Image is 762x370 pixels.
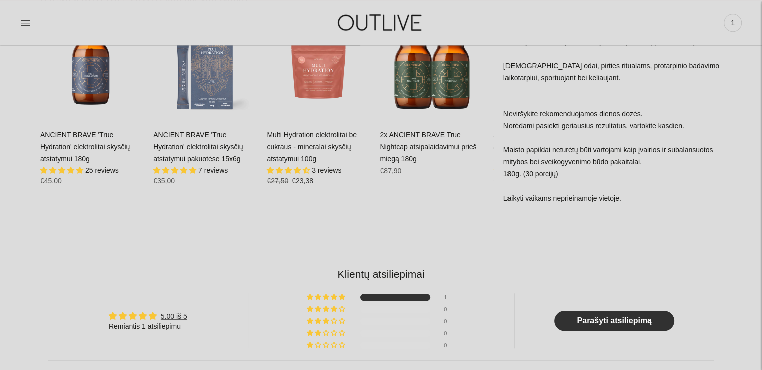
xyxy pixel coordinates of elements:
[40,177,62,185] span: €45,00
[724,12,742,34] a: 1
[267,16,370,119] a: Multi Hydration elektrolitai be cukraus - mineralai skysčių atstatymui 100g
[198,166,228,174] span: 7 reviews
[109,322,187,332] div: Remiantis 1 atsiliepimu
[85,166,119,174] span: 25 reviews
[40,131,130,163] a: ANCIENT BRAVE 'True Hydration' elektrolitai skysčių atstatymui 180g
[444,294,456,301] div: 1
[40,16,143,119] a: ANCIENT BRAVE 'True Hydration' elektrolitai skysčių atstatymui 180g
[554,311,674,331] a: Parašyti atsiliepimą
[307,294,347,301] div: 100% (1) reviews with 5 star rating
[153,16,257,119] a: ANCIENT BRAVE 'True Hydration' elektrolitai skysčių atstatymui pakuotėse 15x6g
[292,177,313,185] span: €23,38
[48,267,714,281] h2: Klientų atsiliepimai
[318,5,443,40] img: OUTLIVE
[153,131,243,163] a: ANCIENT BRAVE 'True Hydration' elektrolitai skysčių atstatymui pakuotėse 15x6g
[267,166,312,174] span: 4.67 stars
[267,177,288,185] s: €27,50
[109,310,187,322] div: Average rating is 5.00 stars
[153,177,175,185] span: €35,00
[380,167,401,175] span: €87,90
[726,16,740,30] span: 1
[380,131,476,163] a: 2x ANCIENT BRAVE True Nightcap atsipalaidavimui prieš miegą 180g
[40,166,85,174] span: 4.88 stars
[267,131,357,163] a: Multi Hydration elektrolitai be cukraus - mineralai skysčių atstatymui 100g
[153,166,198,174] span: 5.00 stars
[312,166,341,174] span: 3 reviews
[380,16,483,119] a: 2x ANCIENT BRAVE True Nightcap atsipalaidavimui prieš miegą 180g
[161,312,187,320] a: 5.00 iš 5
